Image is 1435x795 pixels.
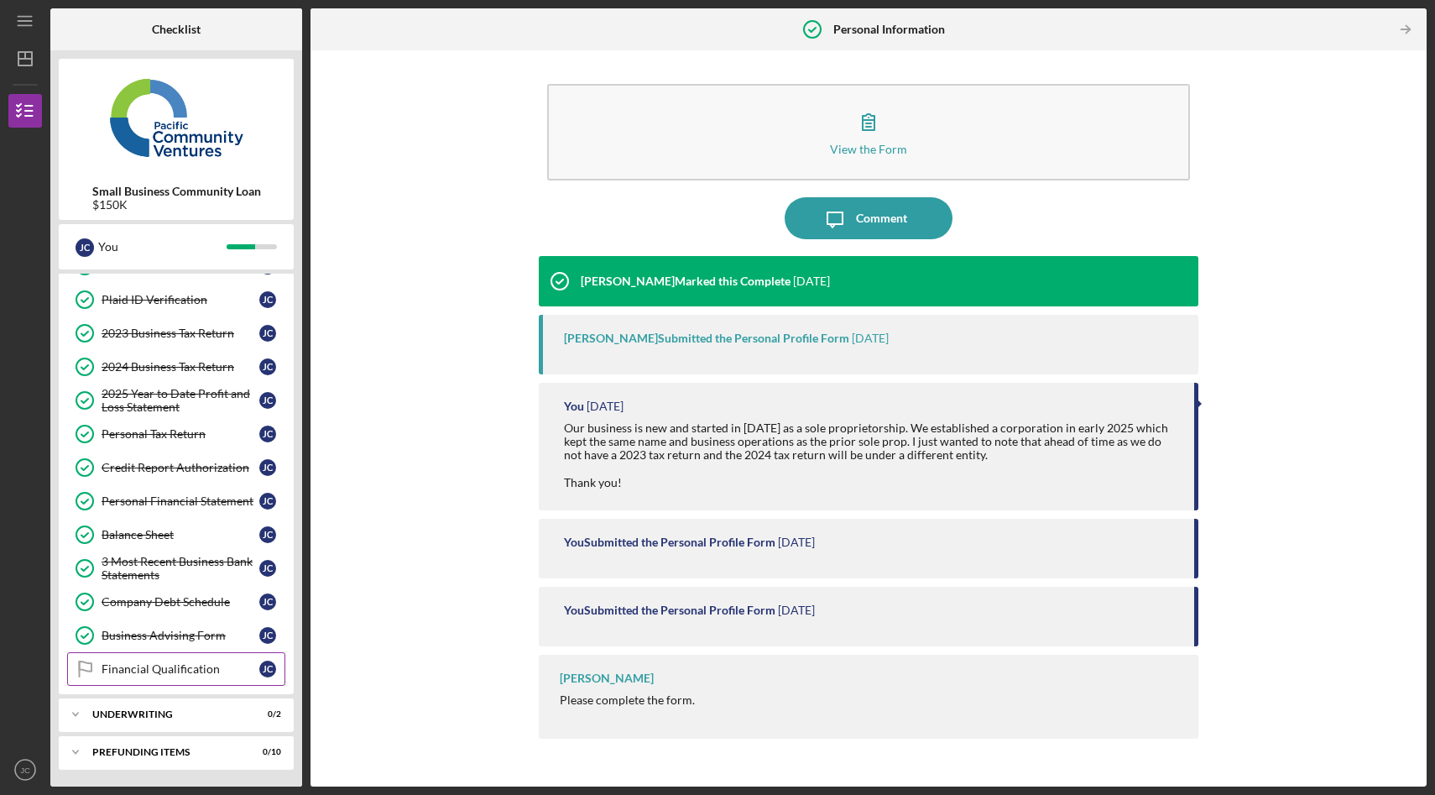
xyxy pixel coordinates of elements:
[560,672,654,685] div: [PERSON_NAME]
[778,536,815,549] time: 2025-07-18 15:42
[587,400,624,413] time: 2025-07-18 15:57
[778,604,815,617] time: 2025-07-18 15:40
[259,526,276,543] div: J C
[67,619,285,652] a: Business Advising FormJC
[67,417,285,451] a: Personal Tax ReturnJC
[92,747,239,757] div: Prefunding Items
[102,494,259,508] div: Personal Financial Statement
[67,652,285,686] a: Financial QualificationJC
[259,426,276,442] div: J C
[833,23,945,36] b: Personal Information
[564,421,1177,489] div: Our business is new and started in [DATE] as a sole proprietorship. We established a corporation ...
[67,585,285,619] a: Company Debt ScheduleJC
[852,332,889,345] time: 2025-07-18 18:57
[102,387,259,414] div: 2025 Year to Date Profit and Loss Statement
[152,23,201,36] b: Checklist
[67,484,285,518] a: Personal Financial StatementJC
[8,753,42,787] button: JC
[259,392,276,409] div: J C
[102,427,259,441] div: Personal Tax Return
[92,185,261,198] b: Small Business Community Loan
[785,197,952,239] button: Comment
[67,552,285,585] a: 3 Most Recent Business Bank StatementsJC
[251,747,281,757] div: 0 / 10
[92,198,261,212] div: $150K
[59,67,294,168] img: Product logo
[102,327,259,340] div: 2023 Business Tax Return
[259,594,276,610] div: J C
[259,493,276,510] div: J C
[102,461,259,474] div: Credit Report Authorization
[564,400,584,413] div: You
[102,360,259,374] div: 2024 Business Tax Return
[98,233,227,261] div: You
[259,459,276,476] div: J C
[259,661,276,677] div: J C
[76,238,94,257] div: J C
[67,518,285,552] a: Balance SheetJC
[67,316,285,350] a: 2023 Business Tax ReturnJC
[564,332,849,345] div: [PERSON_NAME] Submitted the Personal Profile Form
[251,709,281,719] div: 0 / 2
[102,555,259,582] div: 3 Most Recent Business Bank Statements
[20,766,30,775] text: JC
[259,291,276,308] div: J C
[67,283,285,316] a: Plaid ID VerificationJC
[259,358,276,375] div: J C
[259,627,276,644] div: J C
[67,350,285,384] a: 2024 Business Tax ReturnJC
[793,275,830,288] time: 2025-07-18 18:57
[259,560,276,577] div: J C
[564,604,775,617] div: You Submitted the Personal Profile Form
[856,197,907,239] div: Comment
[547,84,1190,180] button: View the Form
[102,528,259,541] div: Balance Sheet
[67,451,285,484] a: Credit Report AuthorizationJC
[102,595,259,609] div: Company Debt Schedule
[564,536,775,549] div: You Submitted the Personal Profile Form
[102,293,259,306] div: Plaid ID Verification
[102,662,259,676] div: Financial Qualification
[92,709,239,719] div: Underwriting
[67,384,285,417] a: 2025 Year to Date Profit and Loss StatementJC
[581,275,791,288] div: [PERSON_NAME] Marked this Complete
[560,693,695,707] div: Please complete the form.
[259,325,276,342] div: J C
[830,143,907,155] div: View the Form
[102,629,259,642] div: Business Advising Form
